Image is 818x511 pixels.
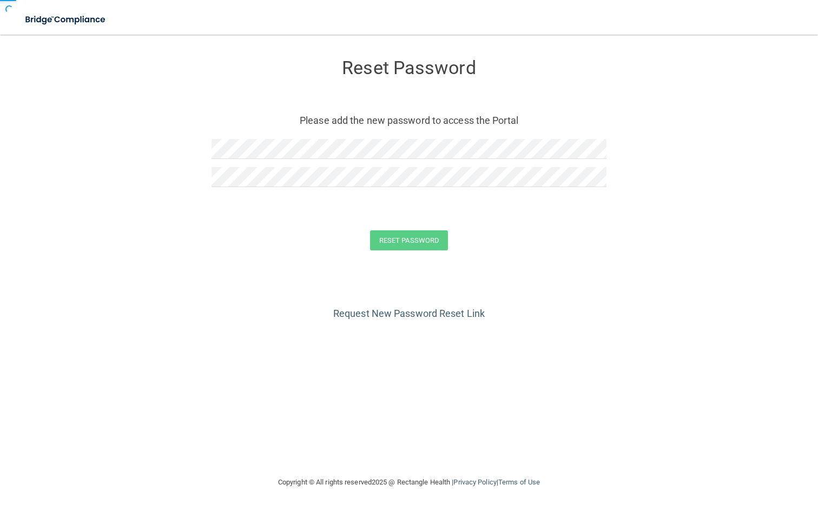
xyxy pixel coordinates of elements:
a: Terms of Use [498,478,540,486]
p: Please add the new password to access the Portal [220,111,598,129]
h3: Reset Password [212,58,606,78]
a: Request New Password Reset Link [333,308,485,319]
img: bridge_compliance_login_screen.278c3ca4.svg [16,9,116,31]
a: Privacy Policy [453,478,496,486]
button: Reset Password [370,230,448,250]
div: Copyright © All rights reserved 2025 @ Rectangle Health | | [212,465,606,500]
